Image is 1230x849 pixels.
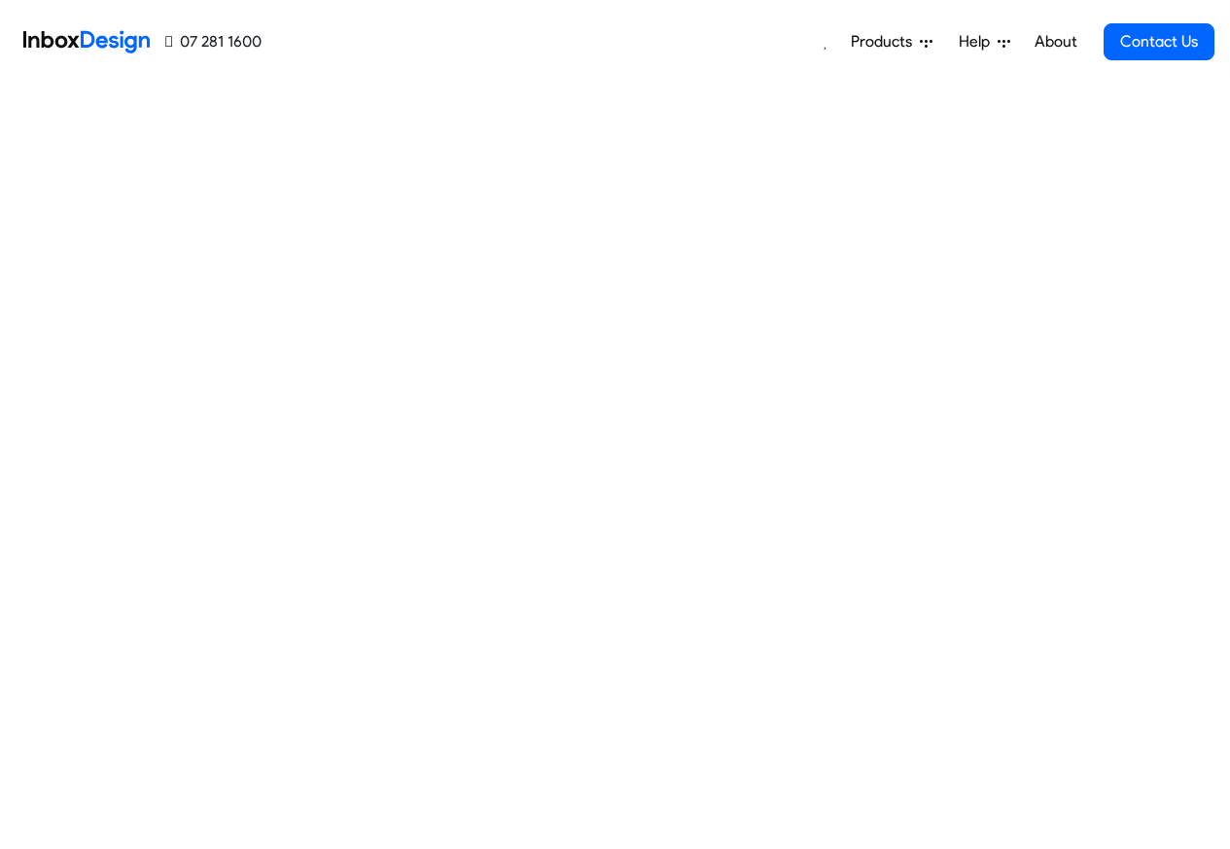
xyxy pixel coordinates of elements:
a: Contact Us [1104,23,1214,60]
a: About [1029,22,1082,61]
span: Help [959,30,998,53]
a: Help [951,22,1018,61]
span: Products [851,30,920,53]
a: 07 281 1600 [165,30,262,53]
a: Products [843,22,940,61]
